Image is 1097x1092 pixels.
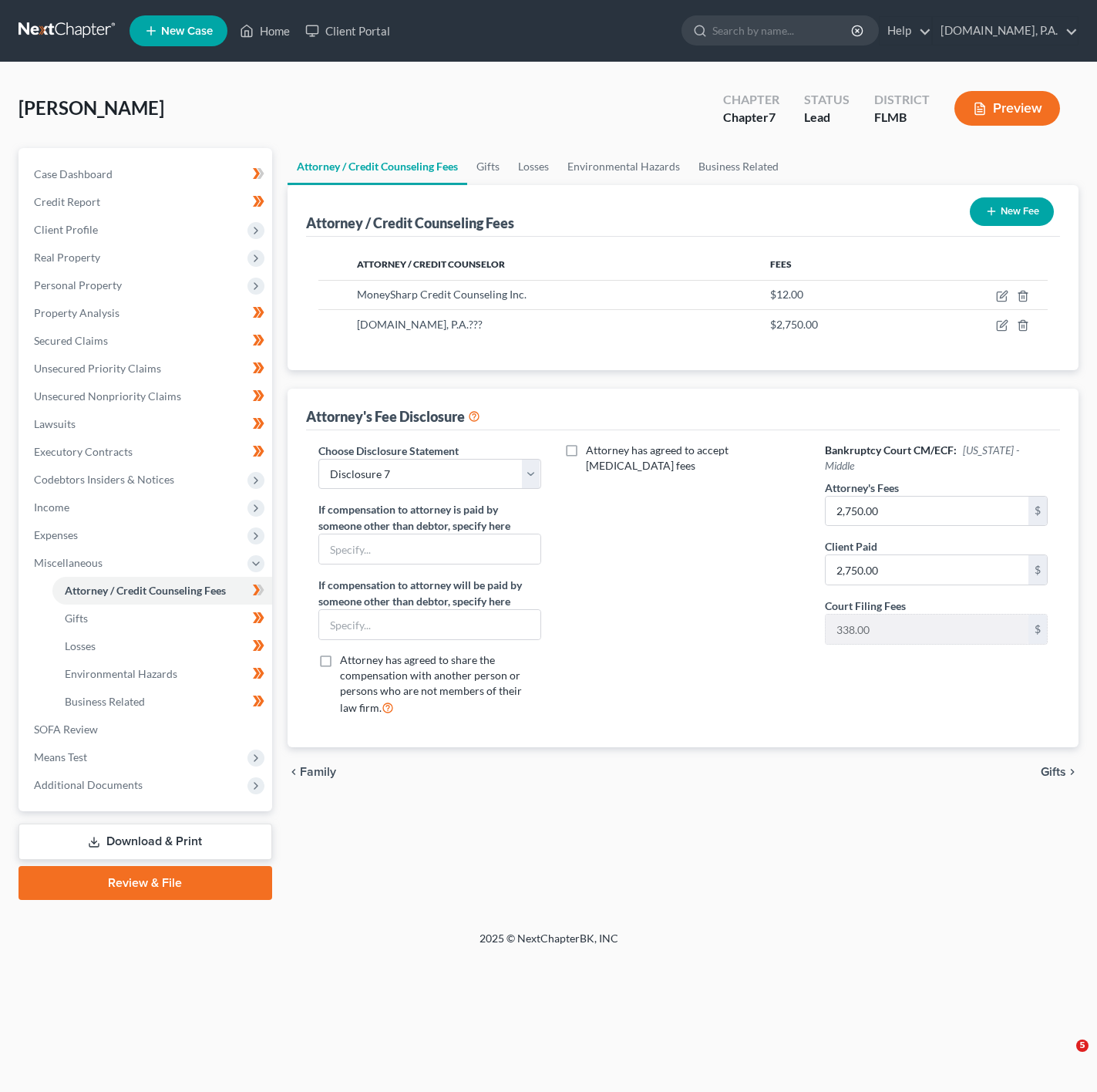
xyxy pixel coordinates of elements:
span: Credit Report [34,195,100,208]
div: $ [1028,497,1047,526]
a: Attorney / Credit Counseling Fees [288,148,467,185]
input: 0.00 [826,555,1028,585]
a: Case Dashboard [22,160,272,188]
span: Attorney has agreed to share the compensation with another person or persons who are not members ... [340,653,522,714]
span: [US_STATE] - Middle [825,443,1019,472]
a: Unsecured Priority Claims [22,355,272,383]
label: If compensation to attorney is paid by someone other than debtor, specify here [318,501,541,534]
a: Environmental Hazards [52,660,272,688]
a: Environmental Hazards [558,148,689,185]
span: Executory Contracts [34,445,133,458]
span: Losses [65,639,96,652]
button: Gifts chevron_right [1041,766,1078,778]
a: [DOMAIN_NAME], P.A. [933,17,1078,45]
a: Help [880,17,931,45]
span: 7 [769,110,776,124]
span: New Case [161,25,213,37]
span: Attorney / Credit Counselor [357,258,505,270]
label: Client Paid [825,538,877,554]
span: Additional Documents [34,778,143,791]
span: [DOMAIN_NAME], P.A.??? [357,318,483,331]
span: Client Profile [34,223,98,236]
span: Gifts [1041,766,1066,778]
button: New Fee [970,197,1054,226]
span: Means Test [34,750,87,763]
a: Losses [509,148,558,185]
a: Home [232,17,298,45]
a: Attorney / Credit Counseling Fees [52,577,272,605]
a: Download & Print [19,824,272,860]
label: Attorney's Fees [825,480,899,496]
span: Lawsuits [34,417,76,430]
div: $ [1028,555,1047,585]
span: [PERSON_NAME] [19,96,164,119]
div: Attorney's Fee Disclosure [306,407,480,426]
span: Gifts [65,612,88,625]
iframe: Intercom live chat [1045,1040,1082,1077]
span: Attorney has agreed to accept [MEDICAL_DATA] fees [586,443,729,472]
div: Lead [804,109,850,126]
span: MoneySharp Credit Counseling Inc. [357,288,527,301]
span: Personal Property [34,278,122,292]
span: SOFA Review [34,723,98,736]
a: Client Portal [298,17,398,45]
span: 5 [1076,1040,1089,1052]
div: 2025 © NextChapterBK, INC [109,931,988,959]
div: District [874,91,930,109]
i: chevron_right [1066,766,1078,778]
a: Business Related [689,148,788,185]
span: Attorney / Credit Counseling Fees [65,584,226,597]
span: Secured Claims [34,334,108,347]
span: Business Related [65,695,145,708]
span: Income [34,501,69,514]
h6: Bankruptcy Court CM/ECF: [825,443,1048,474]
a: Credit Report [22,188,272,216]
span: Real Property [34,251,100,264]
input: Specify... [319,610,540,639]
span: Codebtors Insiders & Notices [34,473,174,486]
input: 0.00 [826,615,1028,644]
a: Review & File [19,866,272,900]
span: $2,750.00 [770,318,818,331]
input: Specify... [319,534,540,564]
a: Secured Claims [22,327,272,355]
div: Chapter [723,109,779,126]
a: SOFA Review [22,716,272,743]
a: Unsecured Nonpriority Claims [22,383,272,410]
input: 0.00 [826,497,1028,526]
span: Expenses [34,528,78,541]
label: Court Filing Fees [825,598,906,614]
a: Executory Contracts [22,438,272,466]
div: Attorney / Credit Counseling Fees [306,214,514,232]
div: FLMB [874,109,930,126]
a: Business Related [52,688,272,716]
span: Miscellaneous [34,556,103,569]
label: If compensation to attorney will be paid by someone other than debtor, specify here [318,577,541,609]
label: Choose Disclosure Statement [318,443,459,459]
button: chevron_left Family [288,766,336,778]
div: $ [1028,615,1047,644]
div: Chapter [723,91,779,109]
span: Unsecured Nonpriority Claims [34,389,181,403]
span: Family [300,766,336,778]
i: chevron_left [288,766,300,778]
span: Unsecured Priority Claims [34,362,161,375]
span: Environmental Hazards [65,667,177,680]
button: Preview [954,91,1060,126]
span: Case Dashboard [34,167,113,180]
span: $12.00 [770,288,803,301]
a: Property Analysis [22,299,272,327]
a: Gifts [467,148,509,185]
input: Search by name... [712,16,853,45]
span: Property Analysis [34,306,119,319]
a: Gifts [52,605,272,632]
a: Losses [52,632,272,660]
div: Status [804,91,850,109]
span: Fees [770,258,792,270]
a: Lawsuits [22,410,272,438]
